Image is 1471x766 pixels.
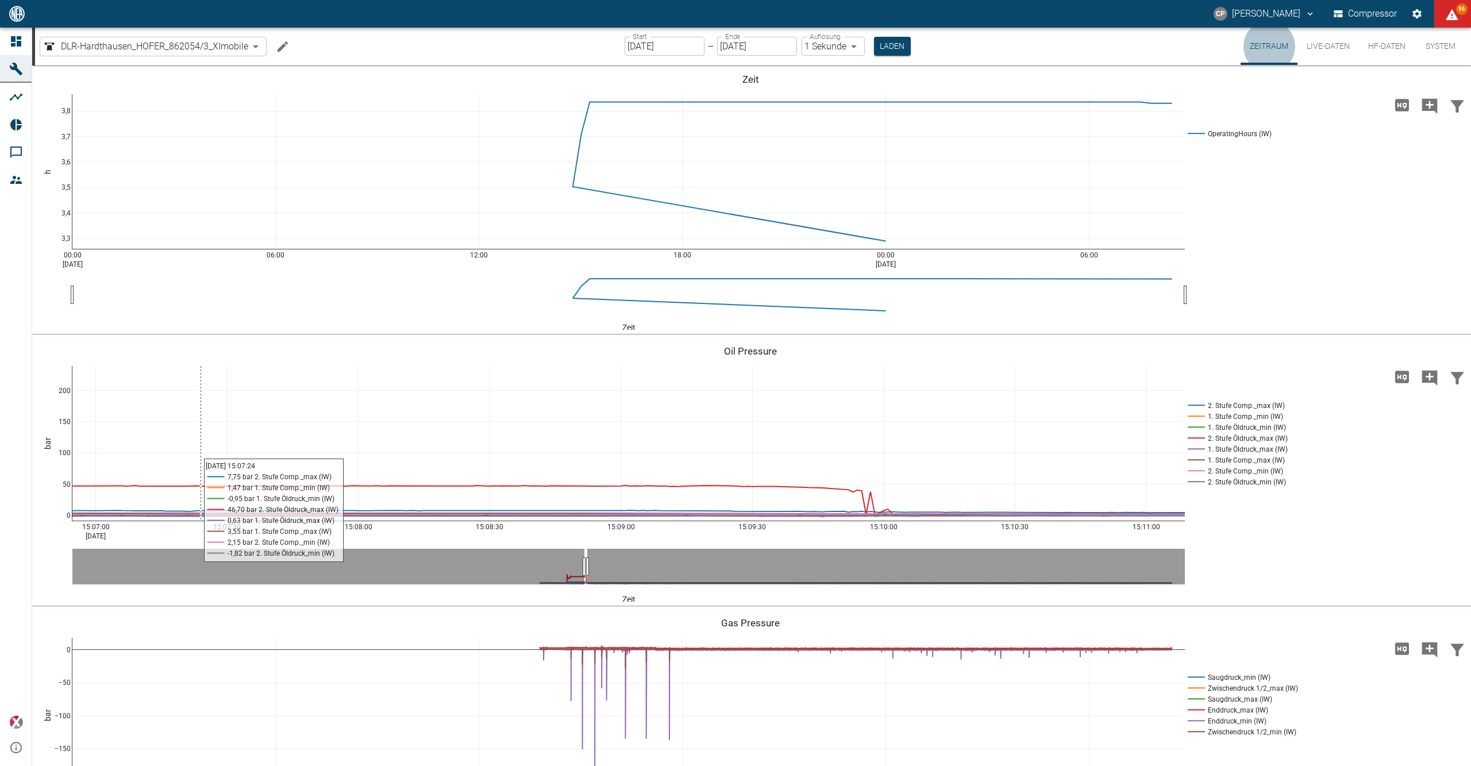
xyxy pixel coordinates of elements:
[874,37,911,56] button: Laden
[725,32,740,41] label: Ende
[1416,90,1443,120] button: Kommentar hinzufügen
[810,32,841,41] label: Auflösung
[1416,362,1443,392] button: Kommentar hinzufügen
[1241,28,1297,65] button: Zeitraum
[717,37,797,56] input: DD.MM.YYYY
[43,40,248,53] a: DLR-Hardthausen_HOFER_862054/3_XImobile
[1297,28,1359,65] button: Live-Daten
[1212,3,1317,24] button: christoph.palm@neuman-esser.com
[1415,28,1466,65] button: System
[1443,634,1471,664] button: Daten filtern
[633,32,647,41] label: Start
[1443,362,1471,392] button: Daten filtern
[1359,28,1415,65] button: HF-Daten
[1331,3,1400,24] button: Compressor
[61,40,248,53] span: DLR-Hardthausen_HOFER_862054/3_XImobile
[802,37,865,56] div: 1 Sekunde
[1388,642,1416,653] span: Hohe Auflösung
[271,35,294,58] button: Machine bearbeiten
[1388,99,1416,110] span: Hohe Auflösung
[8,6,26,21] img: logo
[625,37,704,56] input: DD.MM.YYYY
[1214,7,1227,21] div: CP
[1388,371,1416,382] span: Hohe Auflösung
[1443,90,1471,120] button: Daten filtern
[1456,3,1468,15] span: 96
[1407,3,1427,24] button: Einstellungen
[9,715,23,729] img: Xplore Logo
[708,40,714,53] p: –
[1416,634,1443,664] button: Kommentar hinzufügen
